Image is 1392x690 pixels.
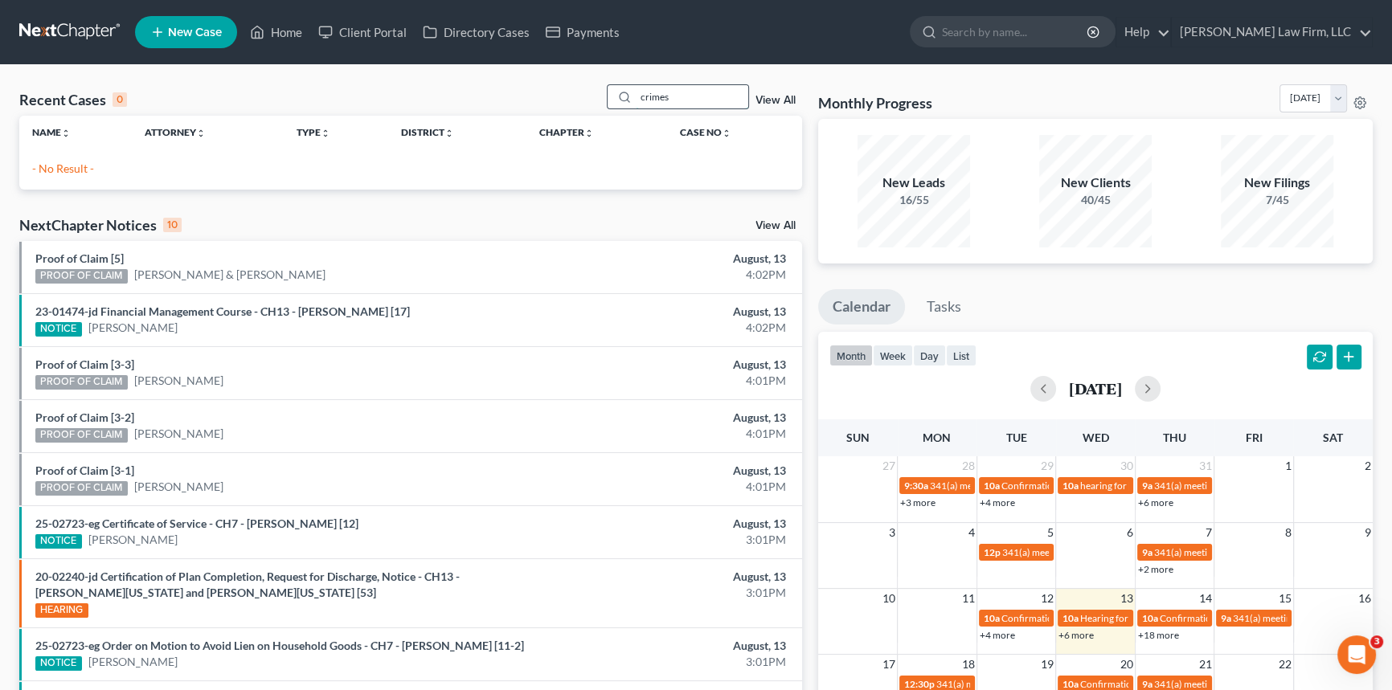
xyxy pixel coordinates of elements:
span: Hearing for [PERSON_NAME] [1080,612,1206,624]
h3: Monthly Progress [818,93,932,112]
a: [PERSON_NAME] [134,426,223,442]
span: 10a [1062,480,1079,492]
div: 4:01PM [547,479,786,495]
span: 2 [1363,456,1373,476]
span: Confirmation Hearing for La [PERSON_NAME] [1160,612,1355,624]
span: 10a [984,612,1000,624]
span: 6 [1125,523,1135,542]
a: Tasks [912,289,976,325]
span: 9 [1363,523,1373,542]
span: 7 [1204,523,1214,542]
div: August, 13 [547,357,786,373]
span: 19 [1039,655,1055,674]
a: Calendar [818,289,905,325]
div: PROOF OF CLAIM [35,481,128,496]
span: 17 [881,655,897,674]
i: unfold_more [584,129,594,138]
span: 9a [1142,678,1152,690]
span: 5 [1046,523,1055,542]
div: 3:01PM [547,654,786,670]
div: NOTICE [35,534,82,549]
div: Recent Cases [19,90,127,109]
span: 341(a) meeting for [PERSON_NAME] [1002,546,1157,558]
div: August, 13 [547,251,786,267]
a: Proof of Claim [3-3] [35,357,134,371]
span: 28 [960,456,976,476]
a: [PERSON_NAME] [134,373,223,389]
div: NextChapter Notices [19,215,182,235]
p: - No Result - [32,161,789,177]
a: 20-02240-jd Certification of Plan Completion, Request for Discharge, Notice - CH13 - [PERSON_NAME... [35,570,460,599]
a: Districtunfold_more [401,126,454,138]
span: 9a [1142,546,1152,558]
a: [PERSON_NAME] [134,479,223,495]
div: 4:02PM [547,320,786,336]
span: 3 [1370,635,1383,648]
div: New Clients [1039,174,1152,192]
a: Case Nounfold_more [680,126,731,138]
a: 23-01474-jd Financial Management Course - CH13 - [PERSON_NAME] [17] [35,304,410,318]
a: Help [1116,18,1170,47]
span: 341(a) meeting for [1154,480,1232,492]
button: month [829,345,873,366]
a: Typeunfold_more [297,126,330,138]
span: Mon [923,431,951,444]
div: August, 13 [547,569,786,585]
span: Confirmation Date for [PERSON_NAME] [1080,678,1251,690]
span: Tue [1005,431,1026,444]
div: 3:01PM [547,532,786,548]
div: 4:02PM [547,267,786,283]
span: Confirmation Hearing for [PERSON_NAME] & [PERSON_NAME] [1001,612,1271,624]
a: Proof of Claim [3-1] [35,463,134,477]
div: New Leads [858,174,970,192]
span: 27 [881,456,897,476]
i: unfold_more [722,129,731,138]
a: View All [755,220,796,231]
div: NOTICE [35,322,82,337]
span: Wed [1082,431,1108,444]
a: Payments [538,18,628,47]
span: 4 [967,523,976,542]
a: Proof of Claim [5] [35,251,124,265]
span: 3 [887,523,897,542]
span: 18 [960,655,976,674]
span: Fri [1246,431,1263,444]
input: Search by name... [636,85,748,108]
button: week [873,345,913,366]
span: 341(a) meeting for [PERSON_NAME] [936,678,1091,690]
span: 12:30p [904,678,935,690]
div: PROOF OF CLAIM [35,269,128,284]
input: Search by name... [942,17,1089,47]
a: [PERSON_NAME] & [PERSON_NAME] [134,267,325,283]
span: 16 [1357,589,1373,608]
span: 9a [1221,612,1231,624]
div: 16/55 [858,192,970,208]
span: 341(a) meeting for [PERSON_NAME] [1154,678,1309,690]
span: 20 [1119,655,1135,674]
span: New Case [168,27,222,39]
a: +6 more [1138,496,1173,508]
a: Proof of Claim [3-2] [35,410,134,424]
a: +3 more [900,496,936,508]
a: [PERSON_NAME] [88,532,178,548]
div: New Filings [1221,174,1333,192]
a: +2 more [1138,563,1173,575]
span: 10a [1142,612,1158,624]
a: 25-02723-eg Order on Motion to Avoid Lien on Household Goods - CH7 - [PERSON_NAME] [11-2] [35,639,524,652]
span: 21 [1198,655,1214,674]
span: 14 [1198,589,1214,608]
span: 30 [1119,456,1135,476]
span: 341(a) meeting for [PERSON_NAME] & [PERSON_NAME] [930,480,1170,492]
a: [PERSON_NAME] [88,320,178,336]
span: Sat [1323,431,1343,444]
span: Thu [1163,431,1186,444]
div: August, 13 [547,304,786,320]
a: [PERSON_NAME] [88,654,178,670]
a: Attorneyunfold_more [145,126,206,138]
div: August, 13 [547,638,786,654]
div: August, 13 [547,516,786,532]
span: Confirmation Hearing for [PERSON_NAME] [1001,480,1185,492]
div: August, 13 [547,463,786,479]
button: list [946,345,976,366]
button: day [913,345,946,366]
